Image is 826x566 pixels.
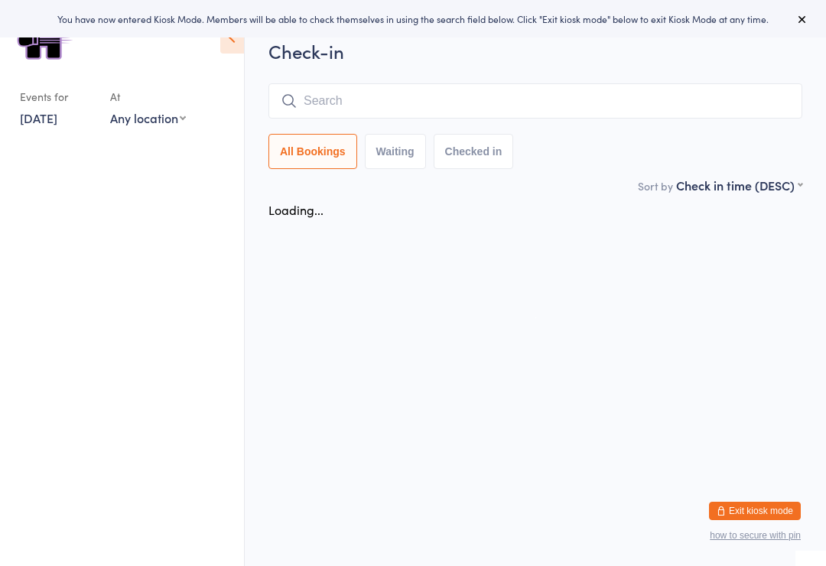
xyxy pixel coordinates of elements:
[676,177,802,194] div: Check in time (DESC)
[268,83,802,119] input: Search
[20,109,57,126] a: [DATE]
[15,11,73,69] img: Hooked Boxing & Fitness
[268,134,357,169] button: All Bookings
[268,38,802,63] h2: Check-in
[20,84,95,109] div: Events for
[24,12,802,25] div: You have now entered Kiosk Mode. Members will be able to check themselves in using the search fie...
[110,109,186,126] div: Any location
[710,530,801,541] button: how to secure with pin
[268,201,324,218] div: Loading...
[434,134,514,169] button: Checked in
[638,178,673,194] label: Sort by
[365,134,426,169] button: Waiting
[110,84,186,109] div: At
[709,502,801,520] button: Exit kiosk mode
